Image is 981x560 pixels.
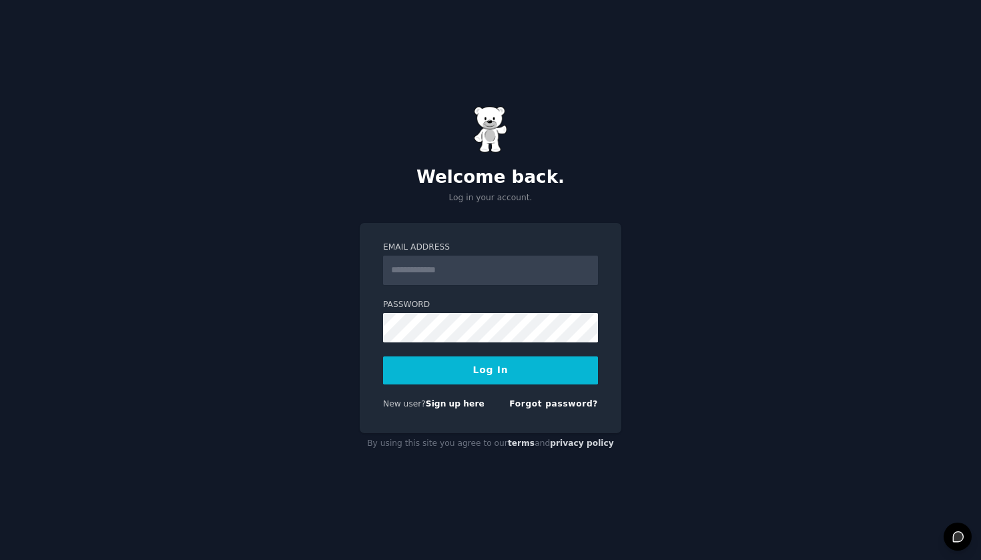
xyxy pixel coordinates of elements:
[508,439,535,448] a: terms
[383,299,598,311] label: Password
[360,192,621,204] p: Log in your account.
[383,242,598,254] label: Email Address
[383,356,598,384] button: Log In
[474,106,507,153] img: Gummy Bear
[360,167,621,188] h2: Welcome back.
[509,399,598,408] a: Forgot password?
[426,399,484,408] a: Sign up here
[360,433,621,455] div: By using this site you agree to our and
[383,399,426,408] span: New user?
[550,439,614,448] a: privacy policy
